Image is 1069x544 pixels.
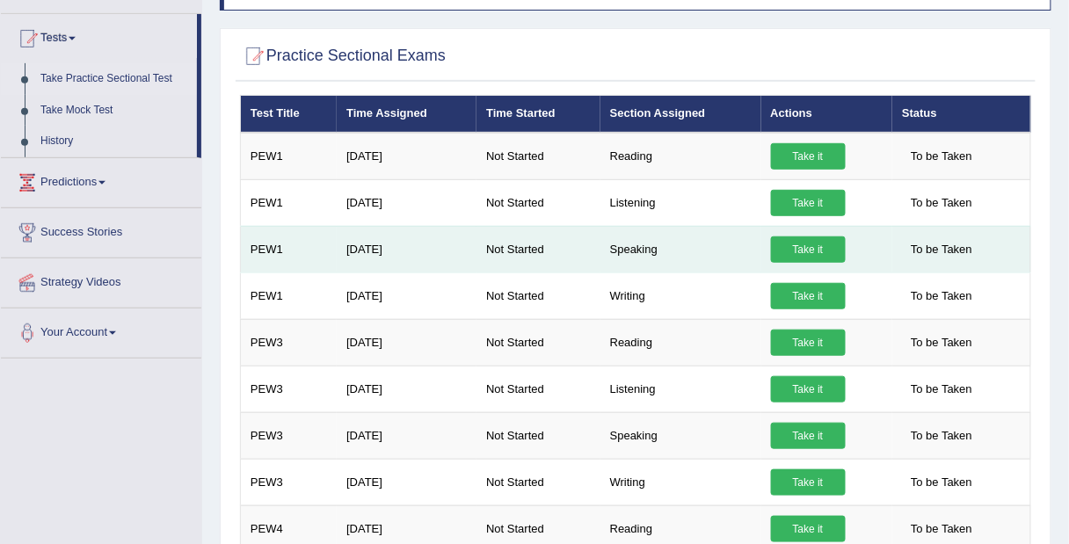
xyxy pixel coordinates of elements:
[241,96,338,133] th: Test Title
[337,319,476,366] td: [DATE]
[337,366,476,412] td: [DATE]
[337,272,476,319] td: [DATE]
[241,319,338,366] td: PEW3
[337,96,476,133] th: Time Assigned
[337,133,476,180] td: [DATE]
[771,376,846,403] a: Take it
[902,143,981,170] span: To be Taken
[600,179,761,226] td: Listening
[771,190,846,216] a: Take it
[902,190,981,216] span: To be Taken
[1,14,197,58] a: Tests
[241,272,338,319] td: PEW1
[600,319,761,366] td: Reading
[337,459,476,505] td: [DATE]
[902,236,981,263] span: To be Taken
[33,63,197,95] a: Take Practice Sectional Test
[241,179,338,226] td: PEW1
[600,133,761,180] td: Reading
[476,412,600,459] td: Not Started
[337,226,476,272] td: [DATE]
[902,516,981,542] span: To be Taken
[476,179,600,226] td: Not Started
[476,133,600,180] td: Not Started
[241,366,338,412] td: PEW3
[241,412,338,459] td: PEW3
[1,308,201,352] a: Your Account
[337,412,476,459] td: [DATE]
[1,158,201,202] a: Predictions
[1,208,201,252] a: Success Stories
[892,96,1030,133] th: Status
[600,459,761,505] td: Writing
[771,516,846,542] a: Take it
[771,469,846,496] a: Take it
[33,95,197,127] a: Take Mock Test
[241,133,338,180] td: PEW1
[902,330,981,356] span: To be Taken
[241,459,338,505] td: PEW3
[902,376,981,403] span: To be Taken
[600,272,761,319] td: Writing
[241,226,338,272] td: PEW1
[476,96,600,133] th: Time Started
[771,423,846,449] a: Take it
[337,179,476,226] td: [DATE]
[476,459,600,505] td: Not Started
[240,43,446,69] h2: Practice Sectional Exams
[771,283,846,309] a: Take it
[600,412,761,459] td: Speaking
[902,469,981,496] span: To be Taken
[600,226,761,272] td: Speaking
[761,96,893,133] th: Actions
[771,330,846,356] a: Take it
[902,423,981,449] span: To be Taken
[33,126,197,157] a: History
[476,366,600,412] td: Not Started
[476,226,600,272] td: Not Started
[600,366,761,412] td: Listening
[771,143,846,170] a: Take it
[476,319,600,366] td: Not Started
[902,283,981,309] span: To be Taken
[476,272,600,319] td: Not Started
[600,96,761,133] th: Section Assigned
[771,236,846,263] a: Take it
[1,258,201,302] a: Strategy Videos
